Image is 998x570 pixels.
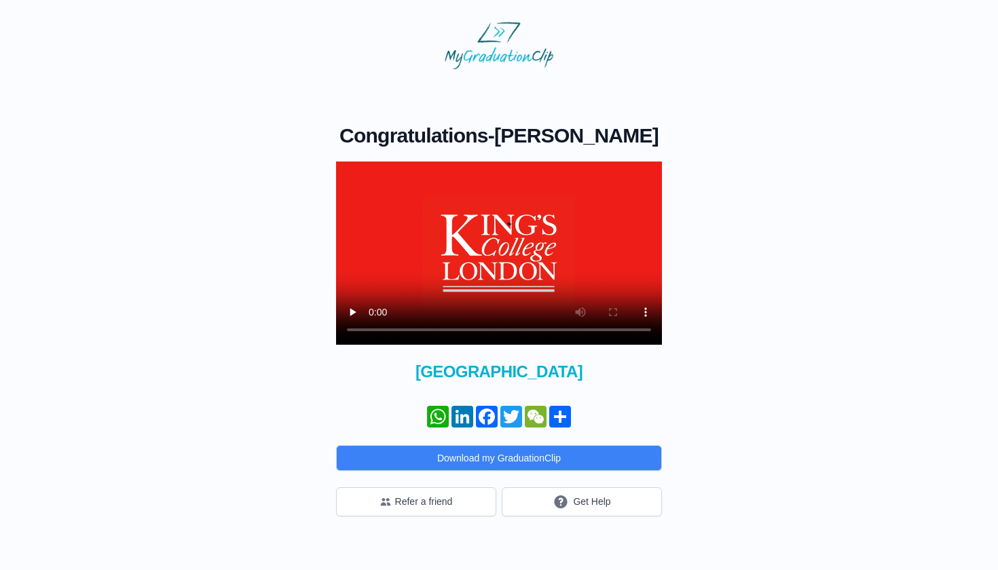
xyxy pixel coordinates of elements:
[336,123,662,148] h1: -
[336,487,496,516] button: Refer a friend
[499,406,523,427] a: Twitter
[450,406,475,427] a: LinkedIn
[548,406,572,427] a: Share
[339,124,488,147] span: Congratulations
[523,406,548,427] a: WeChat
[426,406,450,427] a: WhatsApp
[475,406,499,427] a: Facebook
[502,487,662,516] button: Get Help
[336,445,662,471] button: Download my GraduationClip
[336,361,662,383] span: [GEOGRAPHIC_DATA]
[445,22,553,69] img: MyGraduationClip
[494,124,659,147] span: [PERSON_NAME]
